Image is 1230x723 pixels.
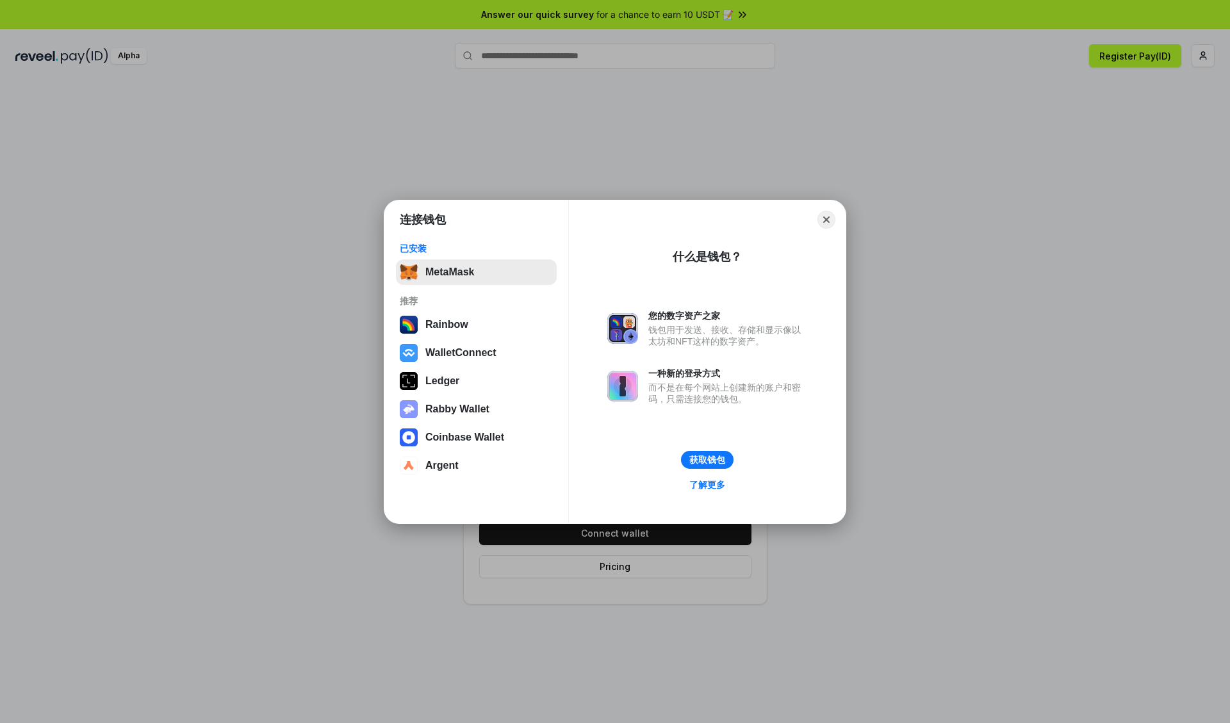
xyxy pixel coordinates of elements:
[400,295,553,307] div: 推荐
[400,263,418,281] img: svg+xml,%3Csvg%20fill%3D%22none%22%20height%3D%2233%22%20viewBox%3D%220%200%2035%2033%22%20width%...
[396,396,557,422] button: Rabby Wallet
[648,310,807,321] div: 您的数字资产之家
[400,243,553,254] div: 已安装
[400,344,418,362] img: svg+xml,%3Csvg%20width%3D%2228%22%20height%3D%2228%22%20viewBox%3D%220%200%2028%2028%22%20fill%3D...
[673,249,742,264] div: 什么是钱包？
[607,371,638,402] img: svg+xml,%3Csvg%20xmlns%3D%22http%3A%2F%2Fwww.w3.org%2F2000%2Fsvg%22%20fill%3D%22none%22%20viewBox...
[425,266,474,278] div: MetaMask
[396,425,557,450] button: Coinbase Wallet
[425,403,489,415] div: Rabby Wallet
[425,375,459,387] div: Ledger
[648,324,807,347] div: 钱包用于发送、接收、存储和显示像以太坊和NFT这样的数字资产。
[396,259,557,285] button: MetaMask
[425,432,504,443] div: Coinbase Wallet
[396,340,557,366] button: WalletConnect
[425,460,459,471] div: Argent
[648,368,807,379] div: 一种新的登录方式
[425,347,496,359] div: WalletConnect
[396,312,557,337] button: Rainbow
[400,316,418,334] img: svg+xml,%3Csvg%20width%3D%22120%22%20height%3D%22120%22%20viewBox%3D%220%200%20120%20120%22%20fil...
[648,382,807,405] div: 而不是在每个网站上创建新的账户和密码，只需连接您的钱包。
[682,476,733,493] a: 了解更多
[396,368,557,394] button: Ledger
[400,400,418,418] img: svg+xml,%3Csvg%20xmlns%3D%22http%3A%2F%2Fwww.w3.org%2F2000%2Fsvg%22%20fill%3D%22none%22%20viewBox...
[689,479,725,491] div: 了解更多
[400,212,446,227] h1: 连接钱包
[400,372,418,390] img: svg+xml,%3Csvg%20xmlns%3D%22http%3A%2F%2Fwww.w3.org%2F2000%2Fsvg%22%20width%3D%2228%22%20height%3...
[400,457,418,475] img: svg+xml,%3Csvg%20width%3D%2228%22%20height%3D%2228%22%20viewBox%3D%220%200%2028%2028%22%20fill%3D...
[681,451,734,469] button: 获取钱包
[817,211,835,229] button: Close
[396,453,557,478] button: Argent
[607,313,638,344] img: svg+xml,%3Csvg%20xmlns%3D%22http%3A%2F%2Fwww.w3.org%2F2000%2Fsvg%22%20fill%3D%22none%22%20viewBox...
[400,428,418,446] img: svg+xml,%3Csvg%20width%3D%2228%22%20height%3D%2228%22%20viewBox%3D%220%200%2028%2028%22%20fill%3D...
[425,319,468,330] div: Rainbow
[689,454,725,466] div: 获取钱包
